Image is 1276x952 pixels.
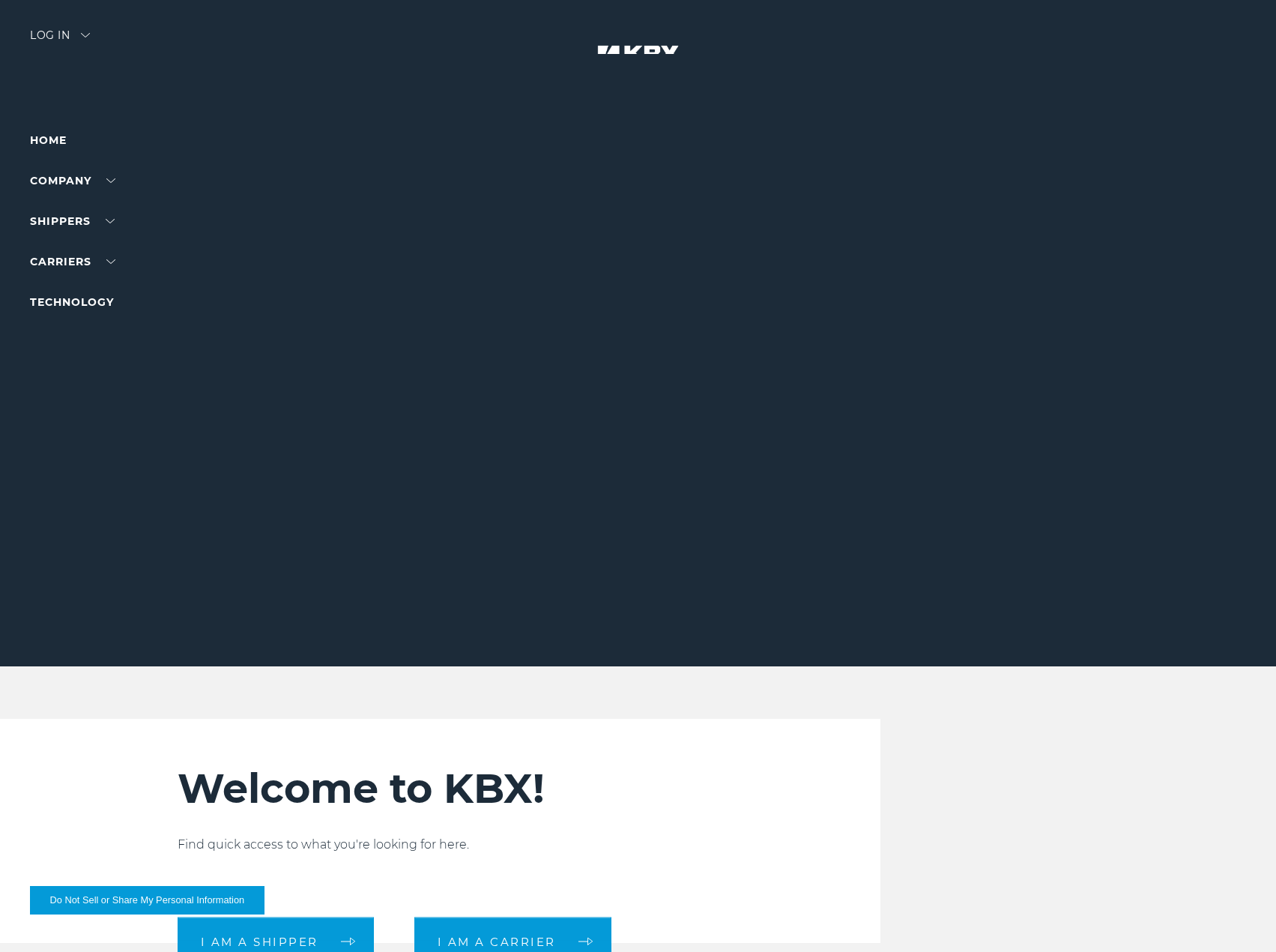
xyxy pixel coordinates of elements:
a: Company [30,174,115,187]
div: Log in [30,30,90,52]
img: arrow [81,33,90,37]
a: SHIPPERS [30,214,115,228]
a: Technology [30,295,114,309]
span: I am a carrier [438,936,556,947]
h2: Welcome to KBX! [178,764,752,813]
a: Carriers [30,255,115,268]
button: Do Not Sell or Share My Personal Information [30,886,264,915]
img: kbx logo [582,30,695,96]
a: Home [30,133,67,147]
p: Find quick access to what you're looking for here. [178,836,752,854]
span: I am a shipper [201,936,318,947]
